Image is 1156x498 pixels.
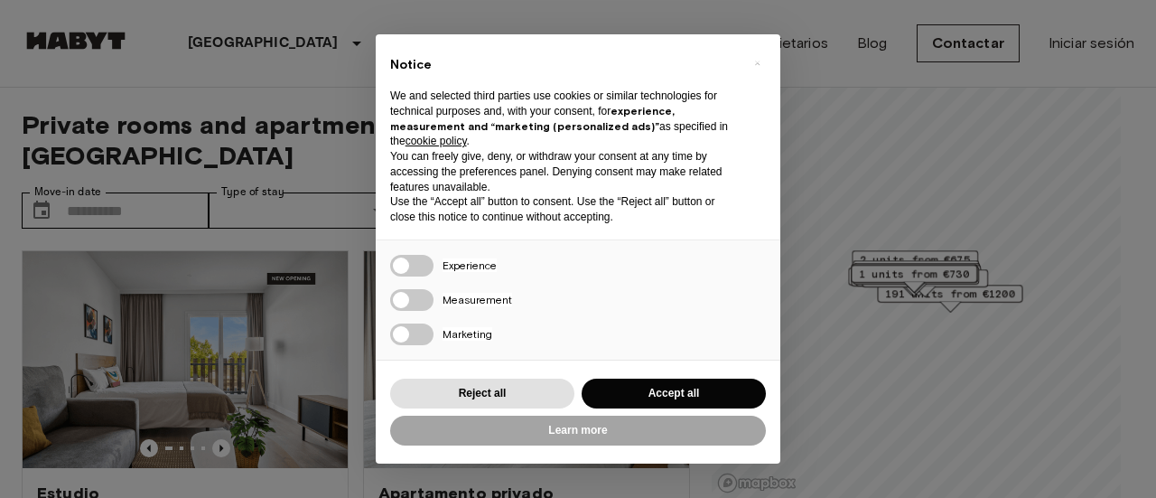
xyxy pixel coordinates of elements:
[406,135,467,147] a: cookie policy
[443,293,512,306] span: Measurement
[390,416,766,446] button: Learn more
[443,258,497,272] span: Experience
[443,327,492,341] span: Marketing
[390,89,737,149] p: We and selected third parties use cookies or similar technologies for technical purposes and, wit...
[582,379,766,409] button: Accept all
[390,379,574,409] button: Reject all
[390,56,737,74] h2: Notice
[390,104,675,133] strong: experience, measurement and “marketing (personalized ads)”
[390,194,737,225] p: Use the “Accept all” button to consent. Use the “Reject all” button or close this notice to conti...
[390,149,737,194] p: You can freely give, deny, or withdraw your consent at any time by accessing the preferences pane...
[754,52,760,74] span: ×
[742,49,771,78] button: Close this notice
